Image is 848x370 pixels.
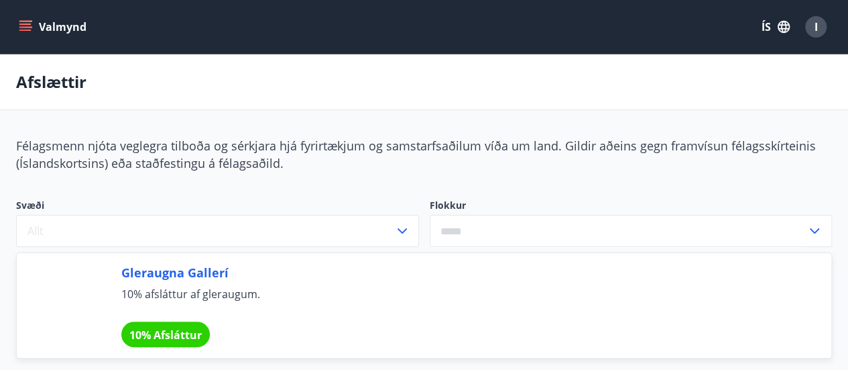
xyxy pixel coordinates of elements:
span: Svæði [16,199,419,215]
span: Félagsmenn njóta veglegra tilboða og sérkjara hjá fyrirtækjum og samstarfsaðilum víða um land. Gi... [16,138,816,171]
span: Gleraugna Gallerí [121,264,799,281]
button: I [800,11,832,43]
button: Allt [16,215,419,247]
label: Flokkur [430,199,833,212]
span: 10% Afsláttur [129,328,202,342]
button: menu [16,15,92,39]
span: 10% afsláttur af gleraugum. [121,287,799,316]
span: Allt [27,224,44,238]
p: Afslættir [16,71,86,93]
span: I [814,19,818,34]
button: ÍS [754,15,797,39]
